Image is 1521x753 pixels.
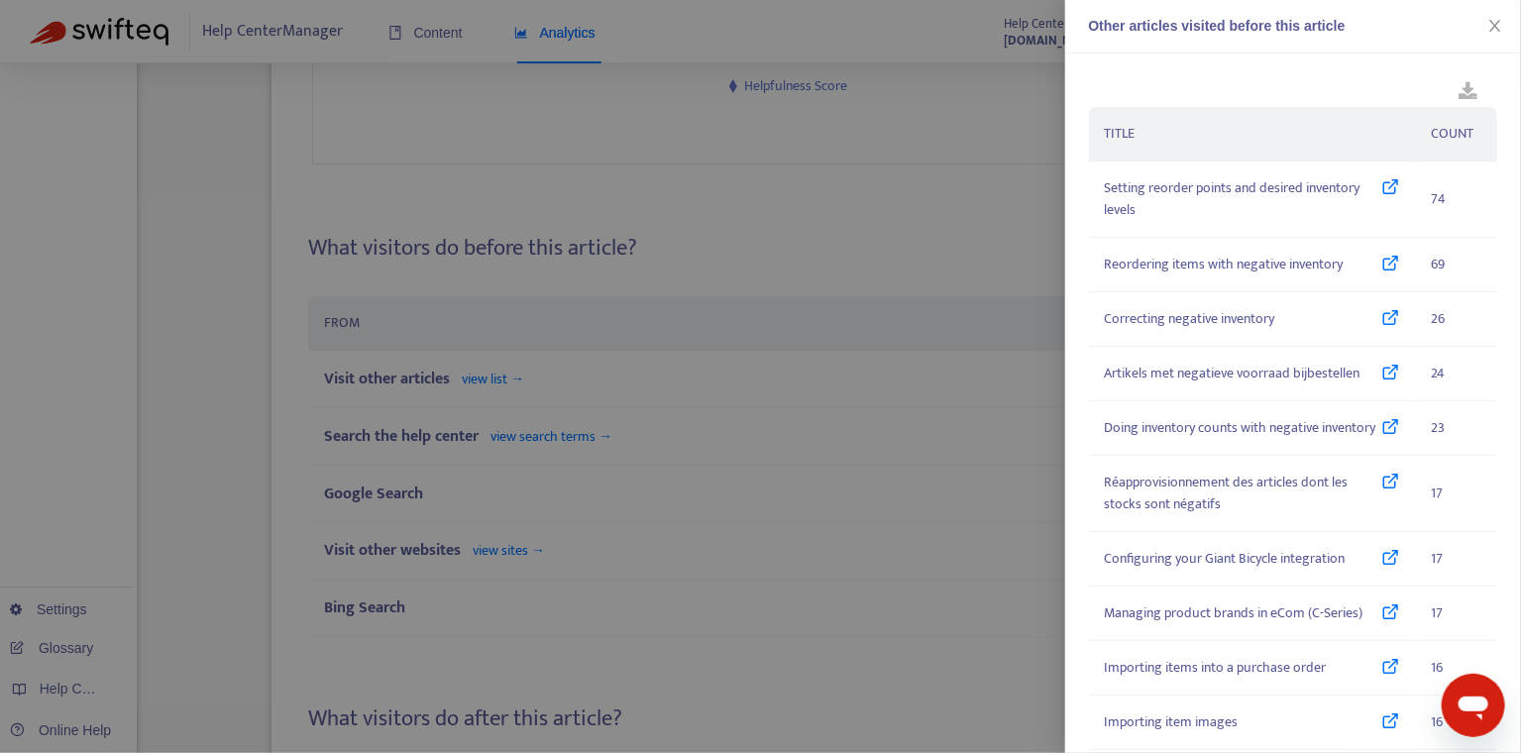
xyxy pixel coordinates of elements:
[1416,456,1498,532] td: 17
[1416,347,1498,401] td: 24
[1442,674,1505,737] iframe: Button to launch messaging window
[1416,587,1498,641] td: 17
[1481,17,1509,36] button: Close
[1416,532,1498,587] td: 17
[1105,548,1346,570] span: Configuring your Giant Bicycle integration
[1105,308,1275,330] span: Correcting negative inventory
[1416,107,1498,161] th: COUNT
[1416,238,1498,292] td: 69
[1487,18,1503,34] span: close
[1416,292,1498,347] td: 26
[1105,657,1327,679] span: Importing items into a purchase order
[1105,472,1382,515] span: Réapprovisionnement des articles dont les stocks sont négatifs
[1105,177,1382,221] span: Setting reorder points and desired inventory levels
[1105,363,1360,384] span: Artikels met negatieve voorraad bijbestellen
[1416,641,1498,696] td: 16
[1416,161,1498,238] td: 74
[1105,711,1239,733] span: Importing item images
[1416,696,1498,750] td: 16
[1105,254,1344,275] span: Reordering items with negative inventory
[1089,16,1498,37] div: Other articles visited before this article
[1105,602,1363,624] span: Managing product brands in eCom (C-Series)
[1416,401,1498,456] td: 23
[1089,107,1416,161] th: TITLE
[1105,417,1376,439] span: Doing inventory counts with negative inventory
